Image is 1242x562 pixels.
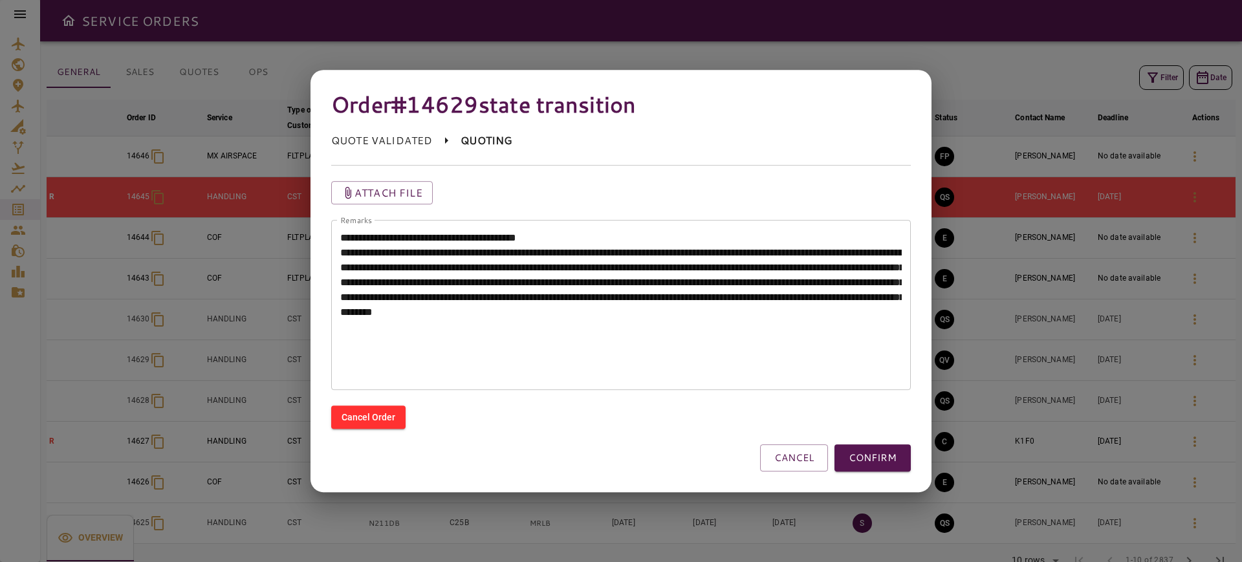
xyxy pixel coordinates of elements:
[331,91,911,118] h4: Order #14629 state transition
[760,444,828,471] button: CANCEL
[331,133,432,149] p: QUOTE VALIDATED
[354,185,422,200] p: Attach file
[340,214,372,225] label: Remarks
[331,405,406,429] button: Cancel Order
[461,133,512,149] p: QUOTING
[331,181,433,204] button: Attach file
[834,444,911,471] button: CONFIRM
